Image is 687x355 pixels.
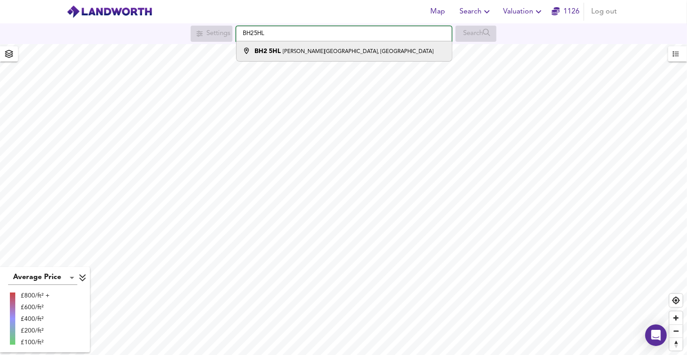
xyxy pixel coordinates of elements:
[588,3,620,21] button: Log out
[236,26,452,41] input: Enter a location...
[21,303,49,312] div: £600/ft²
[424,3,452,21] button: Map
[456,3,496,21] button: Search
[669,311,683,324] button: Zoom in
[283,49,433,54] small: [PERSON_NAME][GEOGRAPHIC_DATA], [GEOGRAPHIC_DATA]
[551,3,580,21] button: 1126
[459,5,492,18] span: Search
[669,294,683,307] button: Find my location
[455,26,496,42] div: Search for a location first or explore the map
[669,324,683,337] button: Zoom out
[21,315,49,324] div: £400/ft²
[191,26,232,42] div: Search for a location first or explore the map
[427,5,449,18] span: Map
[254,48,281,54] strong: BH2 5HL
[21,326,49,335] div: £200/ft²
[645,324,667,346] div: Open Intercom Messenger
[591,5,617,18] span: Log out
[21,291,49,300] div: £800/ft² +
[503,5,544,18] span: Valuation
[8,271,77,285] div: Average Price
[67,5,152,18] img: logo
[21,338,49,347] div: £100/ft²
[552,5,580,18] a: 1126
[500,3,548,21] button: Valuation
[669,337,683,351] button: Reset bearing to north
